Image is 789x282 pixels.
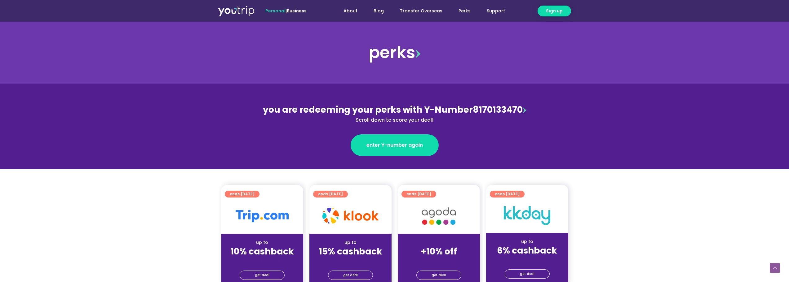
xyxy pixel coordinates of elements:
[226,257,298,264] div: (for stays only)
[314,257,387,264] div: (for stays only)
[263,104,473,116] span: you are redeeming your perks with Y-Number
[538,6,571,16] a: Sign up
[343,271,358,280] span: get deal
[265,8,286,14] span: Personal
[401,191,436,197] a: ends [DATE]
[416,271,461,280] a: get deal
[260,116,529,124] div: Scroll down to score your deal!
[490,191,525,197] a: ends [DATE]
[255,271,269,280] span: get deal
[403,257,475,264] div: (for stays only)
[392,5,450,17] a: Transfer Overseas
[505,269,550,279] a: get deal
[313,191,348,197] a: ends [DATE]
[230,191,255,197] span: ends [DATE]
[520,270,534,278] span: get deal
[319,245,382,258] strong: 15% cashback
[335,5,366,17] a: About
[260,103,529,124] div: 8170133470
[314,239,387,246] div: up to
[421,245,457,258] strong: +10% off
[546,8,563,14] span: Sign up
[328,271,373,280] a: get deal
[366,141,423,149] span: enter Y-number again
[497,245,557,257] strong: 6% cashback
[351,134,439,156] a: enter Y-number again
[495,191,520,197] span: ends [DATE]
[450,5,479,17] a: Perks
[366,5,392,17] a: Blog
[406,191,431,197] span: ends [DATE]
[265,8,307,14] span: |
[432,271,446,280] span: get deal
[433,239,445,245] span: up to
[491,238,563,245] div: up to
[318,191,343,197] span: ends [DATE]
[479,5,513,17] a: Support
[240,271,285,280] a: get deal
[323,5,513,17] nav: Menu
[491,256,563,263] div: (for stays only)
[230,245,294,258] strong: 10% cashback
[287,8,307,14] a: Business
[226,239,298,246] div: up to
[225,191,259,197] a: ends [DATE]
